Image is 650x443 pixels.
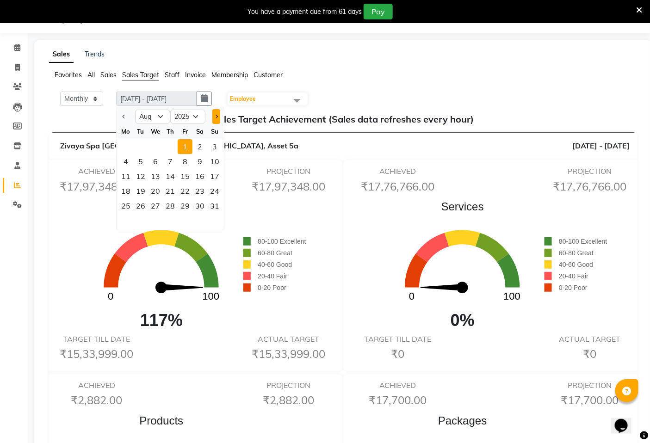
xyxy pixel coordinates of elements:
text: 100 [504,291,521,302]
div: 25 [118,198,133,213]
h6: PROJECTION [248,381,330,390]
button: Pay [364,4,393,19]
h6: PROJECTION [549,167,631,176]
div: Tuesday, August 12, 2025 [133,169,148,184]
div: Friday, August 1, 2025 [178,139,192,154]
div: 24 [207,184,222,198]
div: Sunday, August 17, 2025 [207,169,222,184]
div: Sunday, August 10, 2025 [207,154,222,169]
div: 7 [163,154,178,169]
span: 0% [380,308,545,333]
select: Select month [135,110,170,123]
h6: PROJECTION [549,381,631,390]
div: 3 [207,139,222,154]
div: Saturday, August 9, 2025 [192,154,207,169]
h6: ₹17,700.00 [357,394,439,407]
span: Sales [79,198,243,215]
div: 11 [118,169,133,184]
div: Tu [133,124,148,139]
h6: ₹17,97,348.00 [248,180,330,193]
div: Tuesday, August 19, 2025 [133,184,148,198]
span: 40-60 Good [559,261,593,268]
div: Thursday, August 21, 2025 [163,184,178,198]
div: Su [207,124,222,139]
div: Sunday, August 24, 2025 [207,184,222,198]
h6: ACTUAL TARGET [549,335,631,344]
h6: ACHIEVED [56,381,138,390]
h6: ₹2,882.00 [248,394,330,407]
h6: TARGET TILL DATE [56,335,138,344]
text: 100 [203,291,220,302]
div: 13 [148,169,163,184]
div: 30 [192,198,207,213]
div: Tuesday, August 26, 2025 [133,198,148,213]
div: 6 [148,154,163,169]
div: Saturday, August 2, 2025 [192,139,207,154]
h6: ₹17,700.00 [549,394,631,407]
h6: ₹0 [357,347,439,361]
div: 21 [163,184,178,198]
a: Sales [49,46,74,63]
div: Wednesday, August 27, 2025 [148,198,163,213]
div: Fr [178,124,192,139]
span: Sales [100,71,117,79]
div: Wednesday, August 20, 2025 [148,184,163,198]
span: Invoice [185,71,206,79]
h6: ₹15,33,999.00 [56,347,138,361]
h6: ₹0 [549,347,631,361]
div: 27 [148,198,163,213]
span: Favorites [55,71,82,79]
span: Services [380,198,545,215]
span: 0-20 Poor [559,284,587,291]
span: Staff [165,71,180,79]
div: 2 [192,139,207,154]
span: Zivaya Spa [GEOGRAPHIC_DATA] [GEOGRAPHIC_DATA], Asset 5a [60,141,298,150]
div: 15 [178,169,192,184]
a: Trends [85,50,105,58]
h6: ₹17,97,348.00 [56,180,138,193]
div: 18 [118,184,133,198]
h6: ₹17,76,766.00 [549,180,631,193]
div: 1 [178,139,192,154]
div: Sunday, August 3, 2025 [207,139,222,154]
span: 20-40 Fair [559,272,588,280]
h6: ACHIEVED [56,167,138,176]
div: 28 [163,198,178,213]
div: Saturday, August 23, 2025 [192,184,207,198]
button: Previous month [120,109,128,124]
span: 80-100 Excellent [559,238,607,245]
div: Friday, August 15, 2025 [178,169,192,184]
button: Next month [212,109,220,124]
span: All [87,71,95,79]
text: 0 [108,291,114,302]
div: Wednesday, August 6, 2025 [148,154,163,169]
div: 12 [133,169,148,184]
div: 5 [133,154,148,169]
div: Friday, August 8, 2025 [178,154,192,169]
h6: ₹17,76,766.00 [357,180,439,193]
div: 31 [207,198,222,213]
h6: TARGET TILL DATE [357,335,439,344]
div: 22 [178,184,192,198]
div: Friday, August 29, 2025 [178,198,192,213]
div: 4 [118,154,133,169]
text: 0 [409,291,415,302]
span: 60-80 Great [559,249,594,257]
span: Packages [380,412,545,429]
div: 23 [192,184,207,198]
h6: ACTUAL TARGET [248,335,330,344]
select: Select year [170,110,205,123]
div: Wednesday, August 13, 2025 [148,169,163,184]
iframe: chat widget [611,406,641,434]
span: Membership [211,71,248,79]
div: Thursday, August 7, 2025 [163,154,178,169]
div: 20 [148,184,163,198]
span: Products [79,412,243,429]
input: DD/MM/YYYY-DD/MM/YYYY [116,92,197,106]
div: Thursday, August 28, 2025 [163,198,178,213]
div: Thursday, August 14, 2025 [163,169,178,184]
h6: ACHIEVED [357,167,439,176]
span: 80-100 Excellent [258,238,306,245]
div: Saturday, August 16, 2025 [192,169,207,184]
div: Monday, August 18, 2025 [118,184,133,198]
